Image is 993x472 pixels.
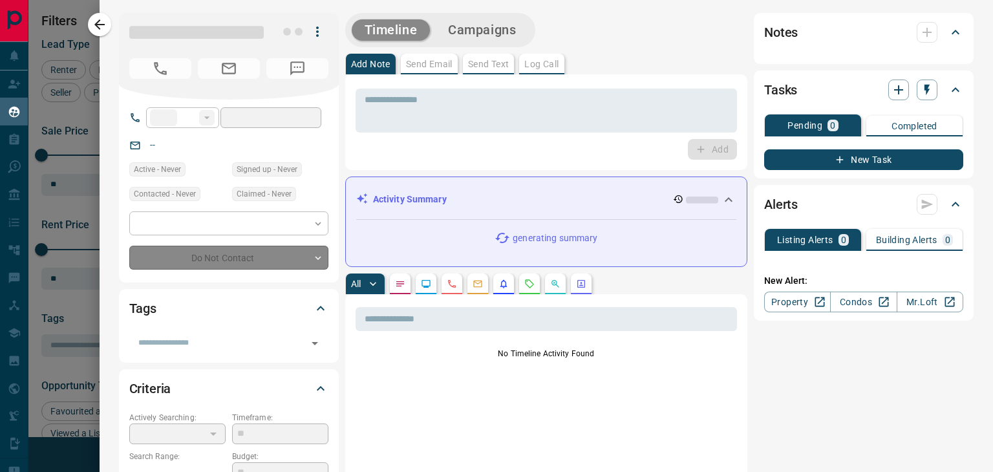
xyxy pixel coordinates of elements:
svg: Requests [524,279,535,289]
h2: Tags [129,298,156,319]
div: Activity Summary [356,188,736,211]
span: Contacted - Never [134,188,196,200]
h2: Alerts [764,194,798,215]
h2: Tasks [764,80,797,100]
a: -- [150,140,155,150]
p: Actively Searching: [129,412,226,424]
svg: Notes [395,279,405,289]
button: Timeline [352,19,431,41]
p: No Timeline Activity Found [356,348,737,359]
p: All [351,279,361,288]
svg: Listing Alerts [498,279,509,289]
h2: Criteria [129,378,171,399]
p: 0 [830,121,835,130]
p: 0 [841,235,846,244]
p: Pending [787,121,822,130]
span: No Number [129,58,191,79]
svg: Emails [473,279,483,289]
button: Campaigns [435,19,529,41]
p: generating summary [513,231,597,245]
div: Tasks [764,74,963,105]
p: Budget: [232,451,328,462]
a: Condos [830,292,897,312]
span: Claimed - Never [237,188,292,200]
span: No Email [198,58,260,79]
p: Search Range: [129,451,226,462]
div: Notes [764,17,963,48]
p: Completed [892,122,937,131]
span: Active - Never [134,163,181,176]
svg: Calls [447,279,457,289]
p: Activity Summary [373,193,447,206]
button: Open [306,334,324,352]
a: Property [764,292,831,312]
a: Mr.Loft [897,292,963,312]
p: Building Alerts [876,235,937,244]
div: Criteria [129,373,328,404]
svg: Opportunities [550,279,561,289]
span: Signed up - Never [237,163,297,176]
p: Add Note [351,59,390,69]
p: 0 [945,235,950,244]
div: Do Not Contact [129,246,328,270]
span: No Number [266,58,328,79]
button: New Task [764,149,963,170]
h2: Notes [764,22,798,43]
p: Listing Alerts [777,235,833,244]
p: Timeframe: [232,412,328,424]
div: Tags [129,293,328,324]
svg: Agent Actions [576,279,586,289]
svg: Lead Browsing Activity [421,279,431,289]
p: New Alert: [764,274,963,288]
div: Alerts [764,189,963,220]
